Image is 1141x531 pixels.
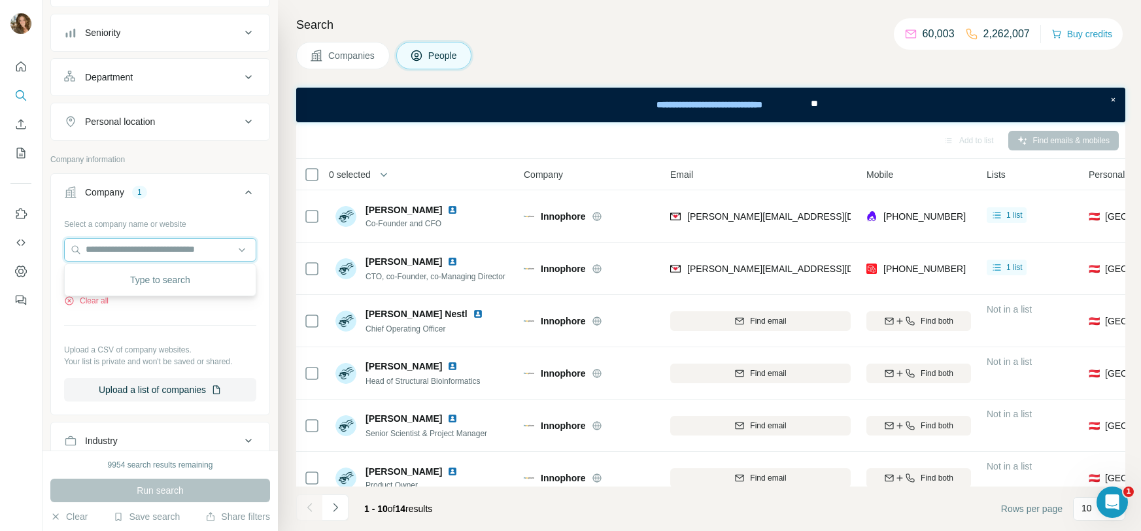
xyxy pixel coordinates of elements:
[524,316,534,326] img: Logo of Innophore
[10,141,31,165] button: My lists
[921,420,953,432] span: Find both
[366,255,442,268] span: [PERSON_NAME]
[366,360,442,373] span: [PERSON_NAME]
[322,494,349,521] button: Navigate to next page
[329,168,371,181] span: 0 selected
[396,504,406,514] span: 14
[296,16,1125,34] h4: Search
[10,55,31,78] button: Quick start
[750,472,786,484] span: Find email
[132,186,147,198] div: 1
[541,419,585,432] span: Innophore
[366,307,468,320] span: [PERSON_NAME] Nestl
[1123,487,1134,497] span: 1
[1089,367,1100,380] span: 🇦🇹
[10,288,31,312] button: Feedback
[1089,315,1100,328] span: 🇦🇹
[428,49,458,62] span: People
[64,213,256,230] div: Select a company name or website
[687,211,917,222] span: [PERSON_NAME][EMAIL_ADDRESS][DOMAIN_NAME]
[64,295,109,307] button: Clear all
[447,413,458,424] img: LinkedIn logo
[524,473,534,483] img: Logo of Innophore
[51,61,269,93] button: Department
[335,468,356,488] img: Avatar
[1097,487,1128,518] iframe: Intercom live chat
[113,510,180,523] button: Save search
[923,26,955,42] p: 60,003
[983,26,1030,42] p: 2,262,007
[987,461,1032,471] span: Not in a list
[866,364,971,383] button: Find both
[85,186,124,199] div: Company
[1051,25,1112,43] button: Buy credits
[987,356,1032,367] span: Not in a list
[541,262,585,275] span: Innophore
[670,311,851,331] button: Find email
[85,434,118,447] div: Industry
[670,416,851,436] button: Find email
[64,356,256,368] p: Your list is private and won't be saved or shared.
[541,315,585,328] span: Innophore
[364,504,388,514] span: 1 - 10
[987,304,1032,315] span: Not in a list
[51,106,269,137] button: Personal location
[987,168,1006,181] span: Lists
[85,71,133,84] div: Department
[50,510,88,523] button: Clear
[335,206,356,227] img: Avatar
[883,264,966,274] span: [PHONE_NUMBER]
[987,409,1032,419] span: Not in a list
[541,367,585,380] span: Innophore
[108,459,213,471] div: 9954 search results remaining
[921,315,953,327] span: Find both
[921,472,953,484] span: Find both
[366,479,463,491] span: Product Owner
[10,202,31,226] button: Use Surfe on LinkedIn
[541,471,585,485] span: Innophore
[883,211,966,222] span: [PHONE_NUMBER]
[1089,419,1100,432] span: 🇦🇹
[64,344,256,356] p: Upload a CSV of company websites.
[670,364,851,383] button: Find email
[1089,210,1100,223] span: 🇦🇹
[524,368,534,379] img: Logo of Innophore
[524,420,534,431] img: Logo of Innophore
[366,377,480,386] span: Head of Structural Bioinformatics
[51,177,269,213] button: Company1
[866,210,877,223] img: provider lusha logo
[10,84,31,107] button: Search
[670,468,851,488] button: Find email
[1001,502,1063,515] span: Rows per page
[687,264,917,274] span: [PERSON_NAME][EMAIL_ADDRESS][DOMAIN_NAME]
[921,368,953,379] span: Find both
[541,210,585,223] span: Innophore
[866,168,893,181] span: Mobile
[670,210,681,223] img: provider findymail logo
[1006,262,1023,273] span: 1 list
[67,267,253,293] div: Type to search
[447,466,458,477] img: LinkedIn logo
[524,168,563,181] span: Company
[366,218,463,230] span: Co-Founder and CFO
[1089,262,1100,275] span: 🇦🇹
[447,361,458,371] img: LinkedIn logo
[866,262,877,275] img: provider prospeo logo
[10,112,31,136] button: Enrich CSV
[366,465,442,478] span: [PERSON_NAME]
[366,324,446,334] span: Chief Operating Officer
[51,17,269,48] button: Seniority
[205,510,270,523] button: Share filters
[364,504,432,514] span: results
[388,504,396,514] span: of
[866,468,971,488] button: Find both
[328,49,376,62] span: Companies
[473,309,483,319] img: LinkedIn logo
[447,205,458,215] img: LinkedIn logo
[10,260,31,283] button: Dashboard
[1081,502,1092,515] p: 10
[50,154,270,165] p: Company information
[366,203,442,216] span: [PERSON_NAME]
